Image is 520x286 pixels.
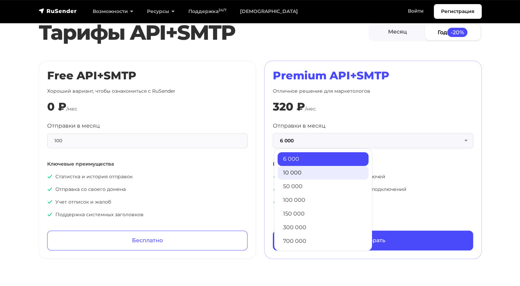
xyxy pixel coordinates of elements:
[47,173,248,180] p: Статистка и история отправок
[47,122,100,130] label: Отправки в месяц
[47,88,248,95] p: Хороший вариант, чтобы ознакомиться с RuSender
[233,4,305,18] a: [DEMOGRAPHIC_DATA]
[274,148,372,251] ul: 6 000
[47,198,248,206] p: Учет отписок и жалоб
[278,248,369,262] a: 1 500 000
[47,100,66,113] div: 0 ₽
[273,133,473,148] button: 6 000
[39,20,369,45] h2: Тарифы API+SMTP
[273,122,325,130] label: Отправки в месяц
[47,69,248,82] h2: Free API+SMTP
[47,231,248,250] a: Бесплатно
[47,160,248,168] p: Ключевые преимущества
[47,211,248,218] p: Поддержка системных заголовков
[273,174,278,179] img: icon-ok.svg
[273,186,473,193] p: Неограниченное количество SMTP подключений
[278,207,369,221] a: 150 000
[278,166,369,180] a: 10 000
[182,4,233,18] a: Поддержка24/7
[273,199,278,205] img: icon-ok.svg
[273,88,473,95] p: Отличное решение для маркетологов
[273,100,305,113] div: 320 ₽
[401,4,430,18] a: Войти
[140,4,182,18] a: Ресурсы
[278,234,369,248] a: 700 000
[447,28,468,37] span: -20%
[425,25,480,40] a: Год
[47,212,53,217] img: icon-ok.svg
[47,174,53,179] img: icon-ok.svg
[273,186,278,192] img: icon-ok.svg
[305,106,316,112] span: /мес
[273,173,473,180] p: Неограниченное количество API ключей
[218,8,226,12] sup: 24/7
[370,25,425,40] a: Месяц
[86,4,140,18] a: Возможности
[273,231,473,250] a: Выбрать
[47,186,53,192] img: icon-ok.svg
[273,69,473,82] h2: Premium API+SMTP
[273,160,473,168] p: Все что входит в «Free», плюс:
[66,106,77,112] span: /мес
[278,221,369,234] a: 300 000
[278,152,369,166] a: 6 000
[273,198,473,206] p: Приоритетная поддержка
[47,186,248,193] p: Отправка со своего домена
[278,180,369,193] a: 50 000
[39,8,77,14] img: RuSender
[47,199,53,205] img: icon-ok.svg
[278,193,369,207] a: 100 000
[434,4,482,19] a: Регистрация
